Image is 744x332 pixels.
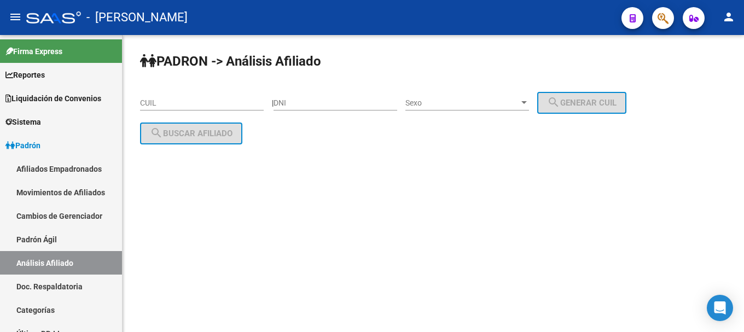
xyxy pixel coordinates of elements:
[150,126,163,139] mat-icon: search
[722,10,735,24] mat-icon: person
[5,92,101,104] span: Liquidación de Convenios
[272,98,635,107] div: |
[547,98,617,108] span: Generar CUIL
[140,54,321,69] strong: PADRON -> Análisis Afiliado
[140,123,242,144] button: Buscar afiliado
[5,45,62,57] span: Firma Express
[150,129,233,138] span: Buscar afiliado
[9,10,22,24] mat-icon: menu
[5,139,40,152] span: Padrón
[86,5,188,30] span: - [PERSON_NAME]
[547,96,560,109] mat-icon: search
[405,98,519,108] span: Sexo
[5,116,41,128] span: Sistema
[537,92,626,114] button: Generar CUIL
[707,295,733,321] div: Open Intercom Messenger
[5,69,45,81] span: Reportes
